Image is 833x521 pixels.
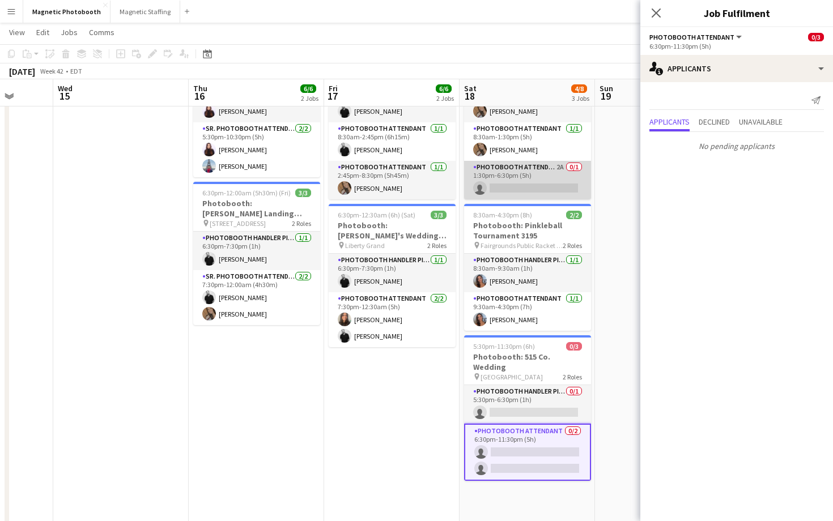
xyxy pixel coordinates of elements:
[56,25,82,40] a: Jobs
[329,292,456,347] app-card-role: Photobooth Attendant2/27:30pm-12:30am (5h)[PERSON_NAME][PERSON_NAME]
[649,33,743,41] button: Photobooth Attendant
[464,122,591,161] app-card-role: Photobooth Attendant1/18:30am-1:30pm (5h)[PERSON_NAME]
[464,220,591,241] h3: Photobooth: Pinkleball Tournament 3195
[210,219,266,228] span: [STREET_ADDRESS]
[473,342,535,351] span: 5:30pm-11:30pm (6h)
[9,27,25,37] span: View
[345,241,385,250] span: Liberty Grand
[572,94,589,103] div: 3 Jobs
[464,352,591,372] h3: Photobooth: 515 Co. Wedding
[61,27,78,37] span: Jobs
[640,136,833,156] p: No pending applicants
[193,182,320,325] app-job-card: 6:30pm-12:00am (5h30m) (Fri)3/3Photobooth: [PERSON_NAME] Landing Event 3210 [STREET_ADDRESS]2 Rol...
[329,220,456,241] h3: Photobooth: [PERSON_NAME]'s Wedding 3166
[193,270,320,325] app-card-role: Sr. Photobooth Attendant2/27:30pm-12:00am (4h30m)[PERSON_NAME][PERSON_NAME]
[23,1,110,23] button: Magnetic Photobooth
[427,241,447,250] span: 2 Roles
[571,84,587,93] span: 4/8
[329,34,456,199] app-job-card: 8:00am-8:30pm (12h30m)3/3Photobooth: TCS Toronto Waterfront Marathon Expo 3641 [GEOGRAPHIC_DATA]3...
[56,89,73,103] span: 15
[70,67,82,75] div: EDT
[329,122,456,161] app-card-role: Photobooth Attendant1/18:30am-2:45pm (6h15m)[PERSON_NAME]
[699,118,730,126] span: Declined
[9,66,35,77] div: [DATE]
[36,27,49,37] span: Edit
[464,292,591,331] app-card-role: Photobooth Attendant1/19:30am-4:30pm (7h)[PERSON_NAME]
[300,84,316,93] span: 6/6
[640,6,833,20] h3: Job Fulfilment
[193,232,320,270] app-card-role: Photobooth Handler Pick-Up/Drop-Off1/16:30pm-7:30pm (1h)[PERSON_NAME]
[464,204,591,331] app-job-card: 8:30am-4:30pm (8h)2/2Photobooth: Pinkleball Tournament 3195 Fairgrounds Public Racket Club - [GEO...
[464,424,591,481] app-card-role: Photobooth Attendant0/26:30pm-11:30pm (5h)
[563,241,582,250] span: 2 Roles
[462,89,477,103] span: 18
[473,211,532,219] span: 8:30am-4:30pm (8h)
[464,83,477,93] span: Sat
[481,241,563,250] span: Fairgrounds Public Racket Club - [GEOGRAPHIC_DATA]
[192,89,207,103] span: 16
[436,94,454,103] div: 2 Jobs
[566,211,582,219] span: 2/2
[193,198,320,219] h3: Photobooth: [PERSON_NAME] Landing Event 3210
[640,55,833,82] div: Applicants
[464,161,591,199] app-card-role: Photobooth Attendant2A0/11:30pm-6:30pm (5h)
[739,118,783,126] span: Unavailable
[58,83,73,93] span: Wed
[338,211,415,219] span: 6:30pm-12:30am (6h) (Sat)
[329,83,338,93] span: Fri
[32,25,54,40] a: Edit
[464,385,591,424] app-card-role: Photobooth Handler Pick-Up/Drop-Off0/15:30pm-6:30pm (1h)
[193,122,320,177] app-card-role: Sr. Photobooth Attendant2/25:30pm-10:30pm (5h)[PERSON_NAME][PERSON_NAME]
[193,83,207,93] span: Thu
[329,204,456,347] app-job-card: 6:30pm-12:30am (6h) (Sat)3/3Photobooth: [PERSON_NAME]'s Wedding 3166 Liberty Grand2 RolesPhotoboo...
[566,342,582,351] span: 0/3
[202,189,291,197] span: 6:30pm-12:00am (5h30m) (Fri)
[481,373,543,381] span: [GEOGRAPHIC_DATA]
[563,373,582,381] span: 2 Roles
[649,33,734,41] span: Photobooth Attendant
[5,25,29,40] a: View
[464,335,591,481] app-job-card: 5:30pm-11:30pm (6h)0/3Photobooth: 515 Co. Wedding [GEOGRAPHIC_DATA]2 RolesPhotobooth Handler Pick...
[649,42,824,50] div: 6:30pm-11:30pm (5h)
[84,25,119,40] a: Comms
[295,189,311,197] span: 3/3
[329,254,456,292] app-card-role: Photobooth Handler Pick-Up/Drop-Off1/16:30pm-7:30pm (1h)[PERSON_NAME]
[329,161,456,199] app-card-role: Photobooth Attendant1/12:45pm-8:30pm (5h45m)[PERSON_NAME]
[464,34,591,199] app-job-card: 8:00am-6:30pm (10h30m)2/3Photobooth: TCS Toronto Waterfront Marathon Expo 3641 [GEOGRAPHIC_DATA]3...
[292,219,311,228] span: 2 Roles
[37,67,66,75] span: Week 42
[431,211,447,219] span: 3/3
[808,33,824,41] span: 0/3
[89,27,114,37] span: Comms
[110,1,180,23] button: Magnetic Staffing
[600,83,613,93] span: Sun
[598,89,613,103] span: 19
[436,84,452,93] span: 6/6
[649,118,690,126] span: Applicants
[464,254,591,292] app-card-role: Photobooth Handler Pick-Up/Drop-Off1/18:30am-9:30am (1h)[PERSON_NAME]
[327,89,338,103] span: 17
[301,94,318,103] div: 2 Jobs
